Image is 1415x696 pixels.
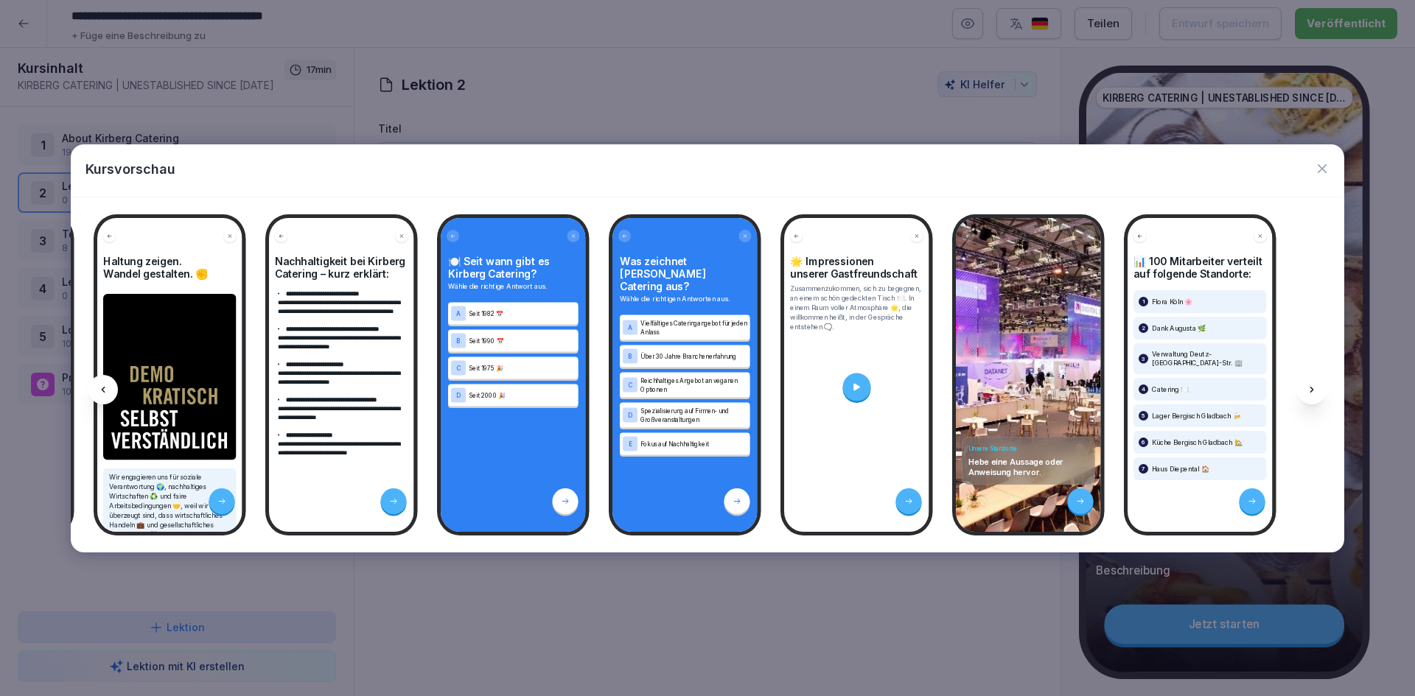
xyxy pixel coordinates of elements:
p: 4 [1142,384,1145,393]
h4: Unsere Standorte [968,444,1089,452]
p: D [456,392,461,398]
h4: 📊 100 Mitarbeiter verteilt auf folgende Standorte: [1133,255,1267,280]
p: Flora Köln 🌸 [1152,297,1192,306]
p: D [628,412,632,418]
p: 7 [1142,464,1145,473]
p: E [629,440,632,447]
p: B [628,353,632,359]
p: A [628,324,632,331]
p: Zusammenzukommen, sich zu begegnen, an einem schön gedeckten Tisch 🍽️. In einem Raum voller Atmos... [790,284,923,331]
p: 1 [1142,297,1145,306]
p: 3 [1142,354,1145,363]
img: Bild und Text Vorschau [103,294,237,460]
p: Fokus auf Nachhaltigkeit [640,439,747,448]
p: Über 30 Jahre Branchenerfahrung [640,351,747,360]
p: Seit 2000 🎉 [469,390,576,399]
p: Seit 1990 📅 [469,336,576,345]
p: Wähle die richtigen Antworten aus. [620,294,750,304]
p: Spezialisierung auf Firmen- und Großveranstaltungen [640,406,747,423]
p: Catering 🍽️ [1152,384,1189,393]
h4: 🍽️ Seit wann gibt es Kirberg Catering? [448,255,579,280]
p: Haus Diepental 🏠 [1152,464,1209,473]
p: Lager Bergisch Gladbach 🍻 [1152,411,1241,420]
p: C [456,365,461,371]
h4: Haltung zeigen. Wandel gestalten. ✊ [103,255,237,280]
p: Wir engagieren uns für soziale Verantwortung 🌍, nachhaltiges Wirtschaften ♻️ und faire Arbeitsbed... [109,472,231,568]
h4: Was zeichnet [PERSON_NAME] Catering aus? [620,255,750,292]
p: 5 [1142,411,1145,420]
p: B [456,337,461,344]
p: Kursvorschau [85,159,175,179]
p: Reichhaltiges Angebot an veganen Optionen [640,376,747,393]
p: Seit 1975 🎉 [469,363,576,372]
h4: 🌟 Impressionen unserer Gastfreundschaft [790,255,923,280]
p: Seit 1982 📅 [469,309,576,317]
p: A [456,310,461,317]
h4: Nachhaltigkeit bei Kirberg Catering – kurz erklärt: [275,255,408,280]
p: Dank Augusta 🌿 [1152,323,1206,332]
p: 6 [1142,437,1145,446]
p: Vielfältiges Cateringangebot für jeden Anlass [640,318,747,336]
p: Küche Bergisch Gladbach 🏡 [1152,437,1243,446]
p: Wähle die richtige Antwort aus. [448,281,579,292]
p: C [628,382,632,388]
p: Verwaltung Deutz-[GEOGRAPHIC_DATA]-Str. 🏢 [1152,350,1262,368]
p: Hebe eine Aussage oder Anweisung hervor. [968,456,1089,477]
p: 2 [1142,323,1145,332]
